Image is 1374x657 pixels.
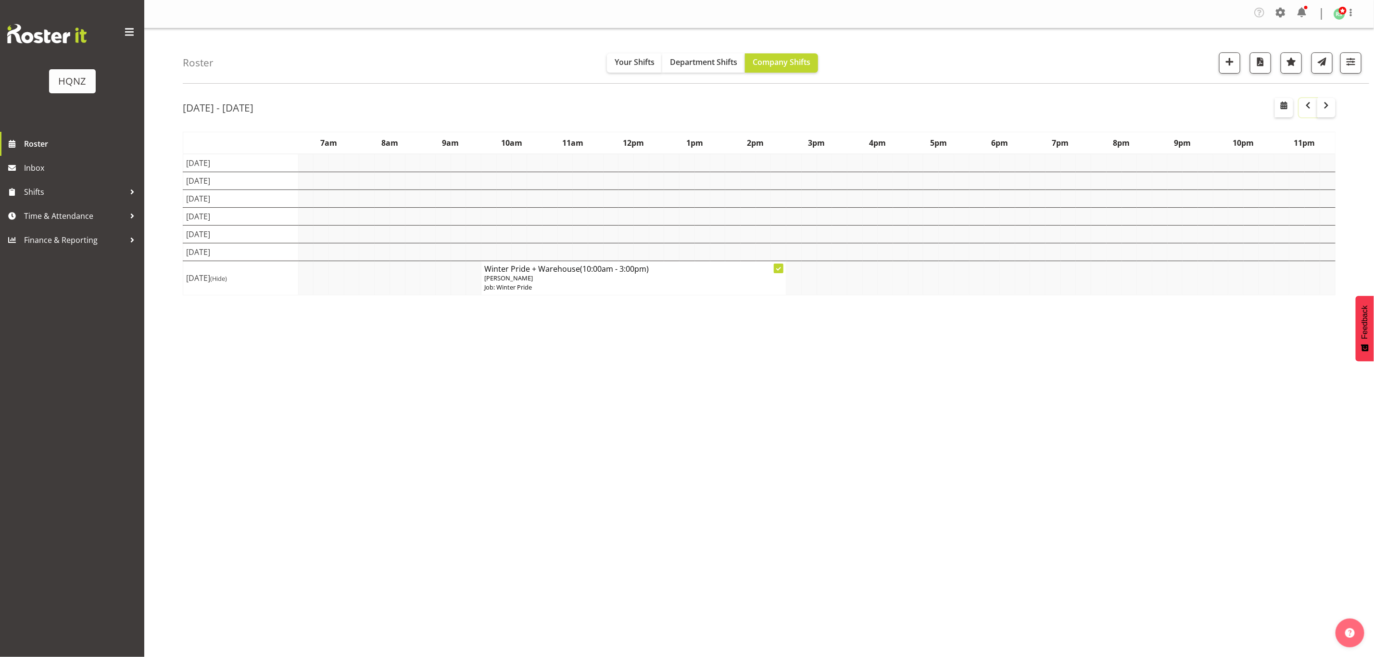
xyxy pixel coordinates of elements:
th: 8pm [1091,132,1152,154]
td: [DATE] [183,208,299,226]
h2: [DATE] - [DATE] [183,101,253,114]
span: Company Shifts [753,57,810,67]
span: (10:00am - 3:00pm) [580,264,649,274]
span: Time & Attendance [24,209,125,223]
span: [PERSON_NAME] [484,274,533,282]
th: 9am [420,132,481,154]
th: 12pm [603,132,664,154]
th: 3pm [786,132,847,154]
button: Feedback - Show survey [1356,296,1374,361]
button: Department Shifts [662,53,745,73]
img: Rosterit website logo [7,24,87,43]
button: Download a PDF of the roster according to the set date range. [1250,52,1271,74]
button: Select a specific date within the roster. [1275,98,1293,117]
th: 5pm [908,132,969,154]
th: 9pm [1152,132,1213,154]
span: Feedback [1361,305,1369,339]
td: [DATE] [183,172,299,190]
button: Company Shifts [745,53,818,73]
th: 10am [481,132,542,154]
button: Send a list of all shifts for the selected filtered period to all rostered employees. [1311,52,1333,74]
th: 11pm [1274,132,1335,154]
th: 11am [542,132,603,154]
th: 10pm [1213,132,1274,154]
span: Roster [24,137,139,151]
button: Add a new shift [1219,52,1240,74]
td: [DATE] [183,243,299,261]
div: HQNZ [59,74,86,88]
span: (Hide) [210,274,227,283]
td: [DATE] [183,226,299,243]
td: [DATE] [183,261,299,295]
img: rachael-simpson131.jpg [1334,8,1345,20]
th: 4pm [847,132,908,154]
th: 2pm [725,132,786,154]
img: help-xxl-2.png [1345,628,1355,638]
th: 7pm [1030,132,1091,154]
span: Shifts [24,185,125,199]
h4: Winter Pride + Warehouse [484,264,783,274]
th: 7am [298,132,359,154]
span: Your Shifts [615,57,655,67]
button: Your Shifts [607,53,662,73]
span: Inbox [24,161,139,175]
th: 8am [359,132,420,154]
th: 1pm [664,132,725,154]
p: Job: Winter Pride [484,283,783,292]
span: Department Shifts [670,57,737,67]
h4: Roster [183,57,214,68]
button: Filter Shifts [1340,52,1361,74]
th: 6pm [969,132,1030,154]
td: [DATE] [183,154,299,172]
button: Highlight an important date within the roster. [1281,52,1302,74]
td: [DATE] [183,190,299,208]
span: Finance & Reporting [24,233,125,247]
